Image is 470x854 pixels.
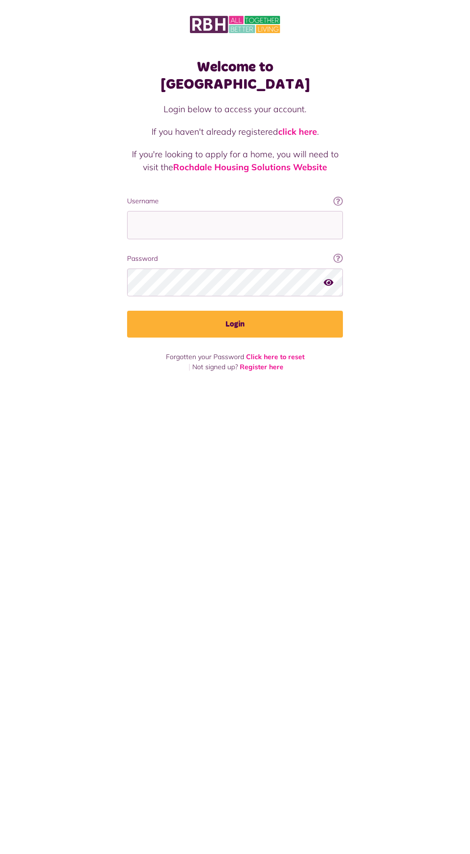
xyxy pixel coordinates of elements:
span: Not signed up? [192,363,238,371]
h1: Welcome to [GEOGRAPHIC_DATA] [127,58,343,93]
a: Click here to reset [246,352,305,361]
a: Register here [240,363,283,371]
span: Forgotten your Password [166,352,244,361]
p: Login below to access your account. [127,103,343,116]
a: click here [278,126,317,137]
label: Username [127,196,343,206]
a: Rochdale Housing Solutions Website [173,162,327,173]
p: If you're looking to apply for a home, you will need to visit the [127,148,343,174]
img: MyRBH [190,14,280,35]
label: Password [127,254,343,264]
p: If you haven't already registered . [127,125,343,138]
button: Login [127,311,343,338]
